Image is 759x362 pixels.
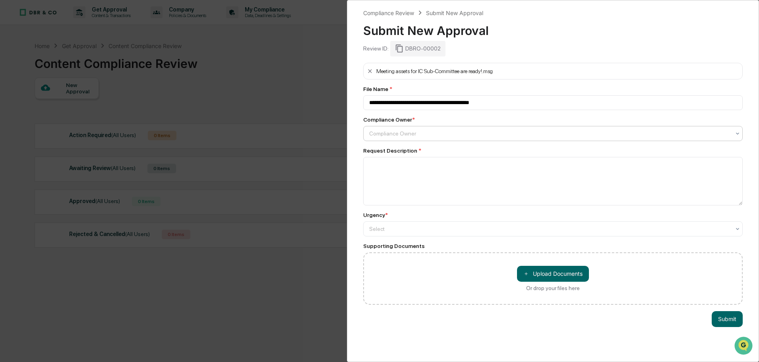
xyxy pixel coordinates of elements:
[8,61,22,75] img: 1746055101610-c473b297-6a78-478c-a979-82029cc54cd1
[517,266,589,282] button: Or drop your files here
[363,86,743,92] div: File Name
[376,68,493,74] div: Meeting assets for IC Sub-Committee are ready!.msg
[363,212,388,218] div: Urgency
[8,101,14,107] div: 🖐️
[135,63,145,73] button: Start new chat
[54,97,102,111] a: 🗄️Attestations
[363,17,743,38] div: Submit New Approval
[8,116,14,122] div: 🔎
[5,97,54,111] a: 🖐️Preclearance
[363,10,414,16] div: Compliance Review
[16,100,51,108] span: Preclearance
[66,100,99,108] span: Attestations
[526,285,580,291] div: Or drop your files here
[56,134,96,141] a: Powered byPylon
[734,336,755,357] iframe: Open customer support
[16,115,50,123] span: Data Lookup
[363,243,743,249] div: Supporting Documents
[363,147,743,154] div: Request Description
[390,41,445,56] div: DBRO-00002
[363,45,389,52] div: Review ID:
[8,17,145,29] p: How can we help?
[523,270,529,277] span: ＋
[426,10,483,16] div: Submit New Approval
[712,311,743,327] button: Submit
[58,101,64,107] div: 🗄️
[363,116,415,123] div: Compliance Owner
[27,69,101,75] div: We're available if you need us!
[27,61,130,69] div: Start new chat
[5,112,53,126] a: 🔎Data Lookup
[79,135,96,141] span: Pylon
